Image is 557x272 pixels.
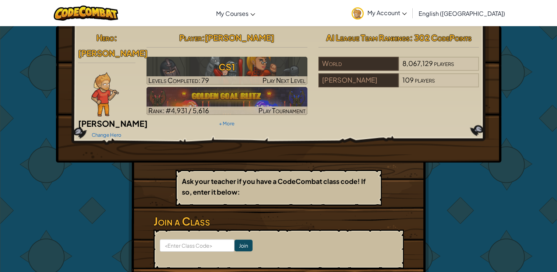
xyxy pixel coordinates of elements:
[258,106,306,115] span: Play Tournament
[415,76,435,84] span: players
[78,118,148,129] span: [PERSON_NAME]
[216,10,248,17] span: My Courses
[402,59,433,67] span: 8,067,129
[147,57,307,85] img: CS1
[415,3,509,23] a: English ([GEOGRAPHIC_DATA])
[91,72,119,116] img: Ned-Fulmer-Pose.png
[318,73,399,87] div: [PERSON_NAME]
[78,48,148,58] span: [PERSON_NAME]
[202,32,205,43] span: :
[318,80,479,89] a: [PERSON_NAME]109players
[352,7,364,20] img: avatar
[147,59,307,75] h3: CS1
[434,59,454,67] span: players
[147,87,307,115] a: Rank: #4,931 / 5,616Play Tournament
[212,3,259,23] a: My Courses
[419,10,505,17] span: English ([GEOGRAPHIC_DATA])
[147,57,307,85] a: Play Next Level
[318,57,399,71] div: World
[114,32,117,43] span: :
[148,106,209,115] span: Rank: #4,931 / 5,616
[410,32,472,43] span: : 302 CodePoints
[54,6,118,21] img: CodeCombat logo
[402,76,414,84] span: 109
[148,76,209,84] span: Levels Completed: 79
[235,240,253,251] input: Join
[147,87,307,115] img: Golden Goal
[154,213,404,230] h3: Join a Class
[318,64,479,72] a: World8,067,129players
[219,121,235,126] a: + More
[262,76,306,84] span: Play Next Level
[326,32,410,43] span: AI League Team Rankings
[348,1,410,25] a: My Account
[179,32,202,43] span: Player
[92,132,121,138] a: Change Hero
[205,32,274,43] span: [PERSON_NAME]
[182,177,366,196] b: Ask your teacher if you have a CodeCombat class code! If so, enter it below:
[367,9,407,17] span: My Account
[160,239,235,252] input: <Enter Class Code>
[96,32,114,43] span: Hero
